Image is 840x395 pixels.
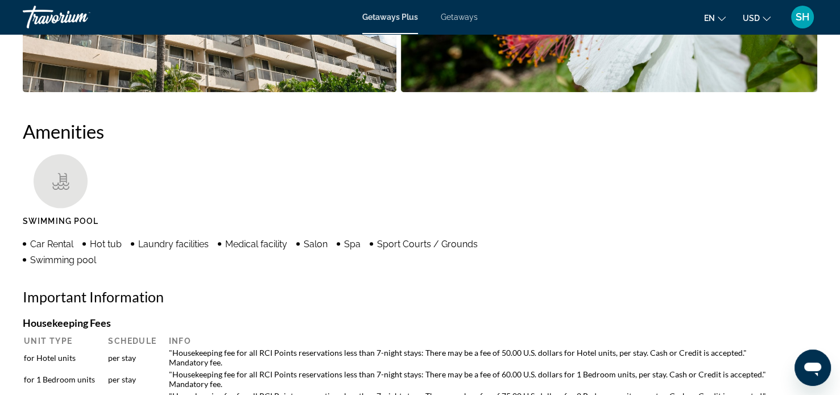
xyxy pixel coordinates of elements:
[30,255,96,265] span: Swimming pool
[362,13,418,22] a: Getaways Plus
[743,10,771,26] button: Change currency
[24,347,101,368] td: for Hotel units
[24,336,101,346] th: Unit Type
[23,288,817,305] h2: Important Information
[163,369,817,389] td: "Housekeeping fee for all RCI Points reservations less than 7-night stays: There may be a fee of ...
[225,239,287,250] span: Medical facility
[743,14,760,23] span: USD
[304,239,328,250] span: Salon
[796,11,809,23] span: SH
[23,217,98,226] span: Swimming Pool
[23,317,817,329] h4: Housekeeping Fees
[788,5,817,29] button: User Menu
[377,239,478,250] span: Sport Courts / Grounds
[795,350,831,386] iframe: Button to launch messaging window
[344,239,361,250] span: Spa
[30,239,73,250] span: Car Rental
[23,2,136,32] a: Travorium
[704,14,715,23] span: en
[102,347,162,368] td: per stay
[163,347,817,368] td: "Housekeeping fee for all RCI Points reservations less than 7-night stays: There may be a fee of ...
[24,369,101,389] td: for 1 Bedroom units
[90,239,122,250] span: Hot tub
[23,120,817,143] h2: Amenities
[138,239,209,250] span: Laundry facilities
[102,369,162,389] td: per stay
[441,13,478,22] a: Getaways
[704,10,726,26] button: Change language
[163,336,817,346] th: Info
[102,336,162,346] th: Schedule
